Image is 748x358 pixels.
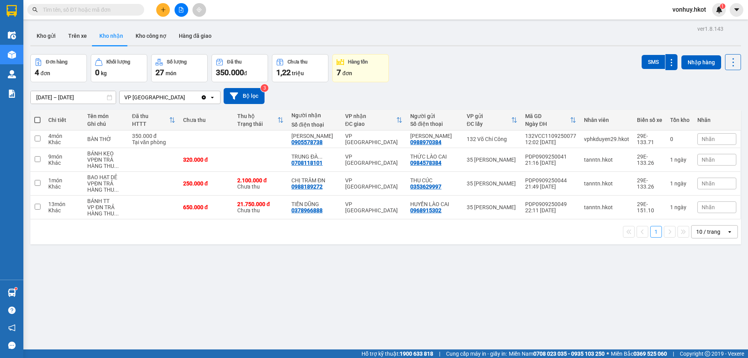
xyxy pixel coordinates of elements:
span: notification [8,324,16,332]
div: Phạm Anh Tuấn [291,133,337,139]
div: 29E-151.10 [637,201,662,213]
span: kg [101,70,107,76]
span: message [8,342,16,349]
span: aim [196,7,202,12]
div: Người nhận [291,112,337,118]
button: Khối lượng0kg [91,54,147,82]
div: 0905578738 [291,139,323,145]
span: 350.000 [216,68,244,77]
div: Chi tiết [48,117,79,123]
button: Chưa thu1,22 triệu [272,54,328,82]
div: Nhân viên [584,117,629,123]
div: Đơn hàng [46,59,67,65]
div: 22:11 [DATE] [525,207,576,213]
div: Thu hộ [237,113,277,119]
div: Hàng tồn [348,59,368,65]
span: Cung cấp máy in - giấy in: [446,349,507,358]
div: BÀN THỜ [87,136,124,142]
div: VP [GEOGRAPHIC_DATA] [345,201,402,213]
div: THỨC LÀO CAI [410,153,459,160]
span: ngày [674,204,686,210]
div: HTTT [132,121,169,127]
span: 27 [155,68,164,77]
div: 1 món [48,177,79,183]
div: 29E-133.71 [637,133,662,145]
span: vonhuy.hkot [666,5,712,14]
div: Nhãn [697,117,736,123]
div: 0988189272 [291,183,323,190]
div: Đã thu [132,113,169,119]
span: món [166,70,176,76]
div: Khác [48,183,79,190]
span: 1 [721,4,724,9]
span: file-add [178,7,184,12]
div: Khác [48,160,79,166]
div: Tồn kho [670,117,690,123]
span: đơn [41,70,50,76]
div: Số lượng [167,59,187,65]
div: 1 [670,157,690,163]
div: 0968915302 [410,207,441,213]
strong: 0369 525 060 [633,351,667,357]
div: Chưa thu [237,177,284,190]
div: Người gửi [410,113,459,119]
button: Trên xe [62,26,93,45]
div: 0353629997 [410,183,441,190]
sup: 1 [720,4,725,9]
strong: 1900 633 818 [400,351,433,357]
span: search [32,7,38,12]
div: vphkduyen29.hkot [584,136,629,142]
span: ... [114,163,119,169]
span: 0 [95,68,99,77]
div: ĐC giao [345,121,396,127]
input: Select a date range. [31,91,116,104]
img: icon-new-feature [716,6,723,13]
span: Miền Nam [509,349,605,358]
div: 1 [670,204,690,210]
div: Chưa thu [288,59,307,65]
div: 0708118101 [291,160,323,166]
button: Hàng tồn7đơn [332,54,389,82]
button: Kho nhận [93,26,129,45]
div: 250.000 đ [183,180,229,187]
span: Nhãn [702,136,715,142]
span: plus [161,7,166,12]
div: 650.000 đ [183,204,229,210]
div: 10 / trang [696,228,720,236]
div: BAO HẠT DẺ [87,174,124,180]
img: warehouse-icon [8,51,16,59]
div: PDP0909250049 [525,201,576,207]
div: 132VCC1109250077 [525,133,576,139]
div: BÁNH TT [87,198,124,204]
sup: 1 [15,287,17,290]
div: Biển số xe [637,117,662,123]
span: 1,22 [276,68,291,77]
th: Toggle SortBy [233,110,288,131]
div: 21.750.000 đ [237,201,284,207]
div: 21:16 [DATE] [525,160,576,166]
button: Hàng đã giao [173,26,218,45]
div: tanntn.hkot [584,204,629,210]
span: ... [114,187,119,193]
span: question-circle [8,307,16,314]
div: THU CÚC [410,177,459,183]
span: | [673,349,674,358]
span: Nhãn [702,157,715,163]
div: BÁNH KẸO [87,150,124,157]
div: 35 [PERSON_NAME] [467,157,517,163]
button: Đã thu350.000đ [212,54,268,82]
span: ngày [674,157,686,163]
button: Kho gửi [30,26,62,45]
div: Tên món [87,113,124,119]
div: VP gửi [467,113,511,119]
button: file-add [175,3,188,17]
button: plus [156,3,170,17]
div: 35 [PERSON_NAME] [467,180,517,187]
div: PDP0909250044 [525,177,576,183]
div: Ngày ĐH [525,121,570,127]
div: 13 món [48,201,79,207]
button: aim [192,3,206,17]
img: warehouse-icon [8,31,16,39]
input: Selected VP Đà Nẵng. [186,93,187,101]
div: Chưa thu [237,201,284,213]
